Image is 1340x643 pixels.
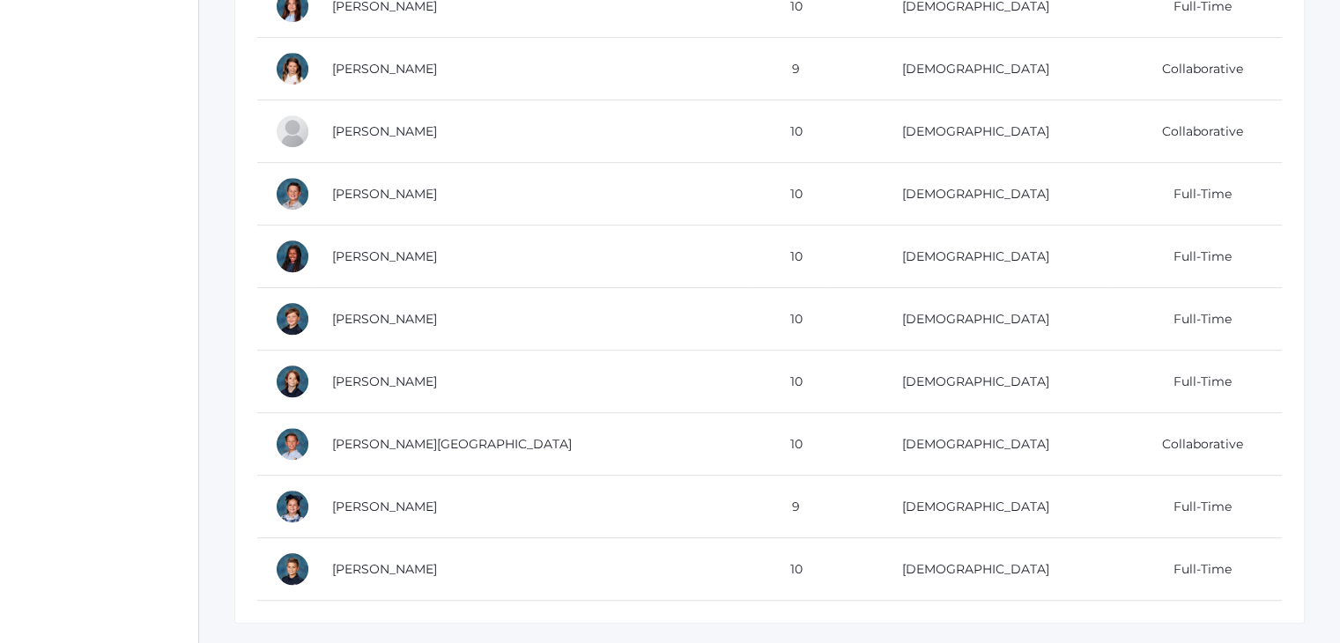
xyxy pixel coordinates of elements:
[751,538,828,601] td: 10
[332,499,437,514] a: [PERSON_NAME]
[751,413,828,476] td: 10
[1110,100,1282,163] td: Collaborative
[751,288,828,351] td: 10
[332,311,437,327] a: [PERSON_NAME]
[1110,351,1282,413] td: Full-Time
[332,436,572,452] a: [PERSON_NAME][GEOGRAPHIC_DATA]
[275,364,310,399] div: Nathaniel Torok
[1110,38,1282,100] td: Collaborative
[332,248,437,264] a: [PERSON_NAME]
[275,551,310,587] div: Brayden Zacharia
[828,163,1110,225] td: [DEMOGRAPHIC_DATA]
[751,163,828,225] td: 10
[332,186,437,202] a: [PERSON_NAME]
[1110,476,1282,538] td: Full-Time
[275,426,310,462] div: Preston Veenendaal
[751,351,828,413] td: 10
[332,561,437,577] a: [PERSON_NAME]
[1110,225,1282,288] td: Full-Time
[751,225,828,288] td: 10
[828,351,1110,413] td: [DEMOGRAPHIC_DATA]
[828,100,1110,163] td: [DEMOGRAPHIC_DATA]
[1110,413,1282,476] td: Collaborative
[828,288,1110,351] td: [DEMOGRAPHIC_DATA]
[828,413,1110,476] td: [DEMOGRAPHIC_DATA]
[275,114,310,149] div: Eli Henry
[751,100,828,163] td: 10
[828,476,1110,538] td: [DEMOGRAPHIC_DATA]
[751,38,828,100] td: 9
[332,373,437,389] a: [PERSON_NAME]
[275,51,310,86] div: Ceylee Ekdahl
[1110,288,1282,351] td: Full-Time
[332,123,437,139] a: [PERSON_NAME]
[828,225,1110,288] td: [DEMOGRAPHIC_DATA]
[828,38,1110,100] td: [DEMOGRAPHIC_DATA]
[275,176,310,211] div: Levi Herrera
[275,489,310,524] div: Annabelle Yepiskoposyan
[332,61,437,77] a: [PERSON_NAME]
[275,301,310,336] div: Asher Pedersen
[1110,163,1282,225] td: Full-Time
[828,538,1110,601] td: [DEMOGRAPHIC_DATA]
[1110,538,1282,601] td: Full-Time
[275,239,310,274] div: Norah Hosking
[751,476,828,538] td: 9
